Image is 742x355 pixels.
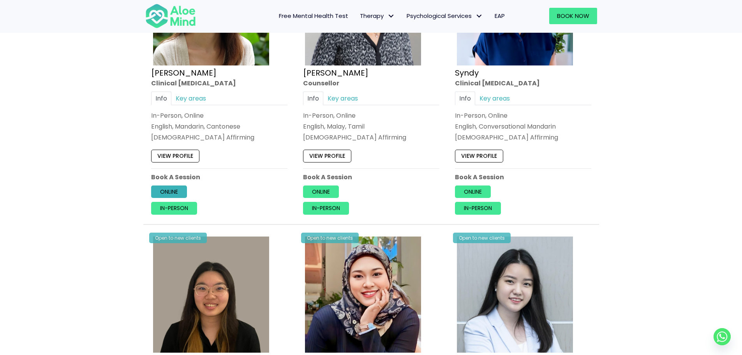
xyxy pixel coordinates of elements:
[151,67,217,78] a: [PERSON_NAME]
[455,185,491,198] a: Online
[453,233,511,243] div: Open to new clients
[303,173,439,182] p: Book A Session
[153,237,269,353] img: Profile – Xin Yi
[549,8,597,24] a: Book Now
[354,8,401,24] a: TherapyTherapy: submenu
[557,12,589,20] span: Book Now
[455,111,591,120] div: In-Person, Online
[407,12,483,20] span: Psychological Services
[151,122,287,131] p: English, Mandarin, Cantonese
[455,67,479,78] a: Syndy
[151,185,187,198] a: Online
[151,173,287,182] p: Book A Session
[171,91,210,105] a: Key areas
[303,133,439,142] div: [DEMOGRAPHIC_DATA] Affirming
[303,122,439,131] p: English, Malay, Tamil
[475,91,514,105] a: Key areas
[455,133,591,142] div: [DEMOGRAPHIC_DATA] Affirming
[455,173,591,182] p: Book A Session
[495,12,505,20] span: EAP
[145,3,196,29] img: Aloe mind Logo
[386,11,397,22] span: Therapy: submenu
[151,78,287,87] div: Clinical [MEDICAL_DATA]
[303,67,368,78] a: [PERSON_NAME]
[303,202,349,214] a: In-person
[301,233,359,243] div: Open to new clients
[303,185,339,198] a: Online
[149,233,207,243] div: Open to new clients
[323,91,362,105] a: Key areas
[455,122,591,131] p: English, Conversational Mandarin
[455,202,501,214] a: In-person
[303,78,439,87] div: Counsellor
[303,150,351,162] a: View profile
[455,78,591,87] div: Clinical [MEDICAL_DATA]
[474,11,485,22] span: Psychological Services: submenu
[303,91,323,105] a: Info
[151,91,171,105] a: Info
[457,237,573,353] img: Yen Li Clinical Psychologist
[455,91,475,105] a: Info
[279,12,348,20] span: Free Mental Health Test
[401,8,489,24] a: Psychological ServicesPsychological Services: submenu
[151,111,287,120] div: In-Person, Online
[151,133,287,142] div: [DEMOGRAPHIC_DATA] Affirming
[714,328,731,345] a: Whatsapp
[305,237,421,353] img: Yasmin Clinical Psychologist
[303,111,439,120] div: In-Person, Online
[151,150,199,162] a: View profile
[206,8,511,24] nav: Menu
[360,12,395,20] span: Therapy
[151,202,197,214] a: In-person
[455,150,503,162] a: View profile
[273,8,354,24] a: Free Mental Health Test
[489,8,511,24] a: EAP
